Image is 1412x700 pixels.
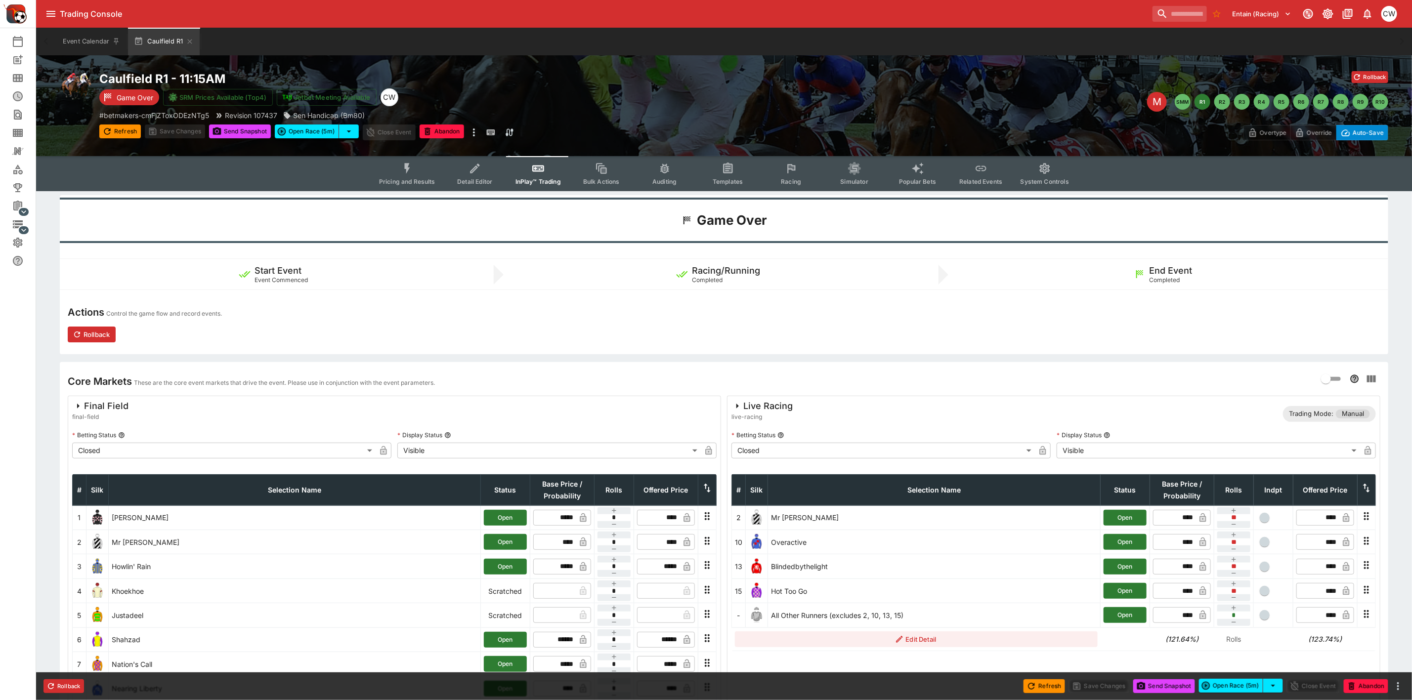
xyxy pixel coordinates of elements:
button: SRM Prices Available (Top4) [163,89,273,106]
div: Final Field [72,400,128,412]
th: # [73,474,86,505]
td: - [732,603,746,627]
span: InPlay™ Trading [515,178,561,185]
div: Christopher Winter [1381,6,1397,22]
img: runner 13 [749,559,765,575]
button: R6 [1293,94,1309,110]
button: Christopher Winter [1378,3,1400,25]
th: Silk [746,474,768,505]
h1: Game Over [697,212,767,229]
img: runner 15 [749,583,765,599]
div: Start From [1243,125,1388,140]
div: Event Calendar [12,36,40,47]
h5: End Event [1150,265,1193,276]
span: Detail Editor [457,178,492,185]
button: R7 [1313,94,1329,110]
button: Refresh [1024,679,1065,693]
div: Visible [1057,443,1360,458]
p: Display Status [397,431,442,439]
div: Visible [397,443,701,458]
p: Auto-Save [1353,127,1384,138]
button: Open Race (5m) [1199,679,1263,693]
span: final-field [72,412,128,422]
th: Status [1101,474,1150,505]
th: Independent [1254,474,1293,505]
p: Display Status [1057,431,1102,439]
img: runner 2 [749,510,765,526]
span: Manual [1336,409,1370,419]
td: 5 [73,603,86,627]
td: Justadeel [109,603,481,627]
div: Help & Support [12,255,40,267]
p: Betting Status [72,431,116,439]
p: These are the core event markets that drive the event. Please use in conjunction with the event p... [134,378,435,388]
th: # [732,474,746,505]
td: 2 [732,505,746,530]
h6: (123.74%) [1296,634,1355,644]
button: Notifications [1359,5,1376,23]
td: Mr [PERSON_NAME] [768,505,1101,530]
button: R4 [1254,94,1270,110]
h5: Racing/Running [692,265,760,276]
button: Send Snapshot [1133,679,1195,693]
div: split button [275,124,359,138]
button: R1 [1195,94,1210,110]
p: Sen Handicap (Bm80) [293,110,365,121]
p: Rolls [1217,634,1251,644]
span: Simulator [841,178,868,185]
button: R5 [1274,94,1289,110]
td: Shahzad [109,627,481,652]
button: Select Tenant [1227,6,1297,22]
div: System Settings [12,237,40,248]
button: Auto-Save [1336,125,1388,140]
button: R10 [1372,94,1388,110]
p: Trading Mode: [1289,409,1333,419]
button: open drawer [42,5,60,23]
span: Bulk Actions [583,178,620,185]
div: Search [12,109,40,121]
button: Override [1290,125,1336,140]
span: System Controls [1021,178,1069,185]
div: Live Racing [731,400,793,412]
button: Send Snapshot [209,124,271,138]
h2: Copy To Clipboard [99,71,744,86]
p: Game Over [117,92,153,103]
td: Nation's Call [109,652,481,676]
button: R2 [1214,94,1230,110]
td: All Other Runners (excludes 2, 10, 13, 15) [768,603,1101,627]
div: Edit Meeting [1147,92,1167,112]
span: Mark an event as closed and abandoned. [1344,680,1388,690]
div: Meetings [12,72,40,84]
td: 3 [73,554,86,578]
div: Sen Handicap (Bm80) [283,110,365,121]
div: Nexus Entities [12,145,40,157]
img: runner 4 [89,583,105,599]
p: Scratched [484,586,527,596]
button: more [468,124,480,140]
p: Revision 107437 [225,110,277,121]
th: Offered Price [634,474,698,505]
button: Documentation [1339,5,1357,23]
td: 13 [732,554,746,578]
div: Infrastructure [12,218,40,230]
img: runner 1 [89,510,105,526]
button: Rollback [43,679,84,693]
button: Abandon [420,124,464,138]
p: Overtype [1260,127,1286,138]
span: live-racing [731,412,793,422]
button: Connected to PK [1299,5,1317,23]
td: 1 [73,505,86,530]
img: blank-silk.png [749,607,765,623]
div: Futures [12,90,40,102]
div: Event type filters [371,156,1077,191]
p: Control the game flow and record events. [106,309,222,319]
button: Display Status [444,432,451,439]
img: runner 2 [89,534,105,550]
button: Open [1104,510,1147,526]
p: Betting Status [731,431,775,439]
div: Template Search [12,127,40,139]
img: PriceKinetics Logo [3,2,27,26]
button: No Bookmarks [1209,6,1225,22]
img: runner 6 [89,632,105,648]
div: Chris Winter [381,88,398,106]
